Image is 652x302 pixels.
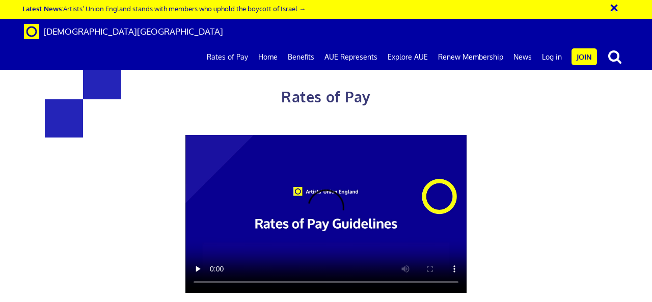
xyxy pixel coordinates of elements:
[572,48,597,65] a: Join
[433,44,508,70] a: Renew Membership
[22,4,63,13] strong: Latest News:
[281,88,370,106] span: Rates of Pay
[319,44,383,70] a: AUE Represents
[537,44,567,70] a: Log in
[599,46,631,67] button: search
[253,44,283,70] a: Home
[283,44,319,70] a: Benefits
[22,4,306,13] a: Latest News:Artists’ Union England stands with members who uphold the boycott of Israel →
[508,44,537,70] a: News
[43,26,223,37] span: [DEMOGRAPHIC_DATA][GEOGRAPHIC_DATA]
[383,44,433,70] a: Explore AUE
[16,19,231,44] a: Brand [DEMOGRAPHIC_DATA][GEOGRAPHIC_DATA]
[202,44,253,70] a: Rates of Pay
